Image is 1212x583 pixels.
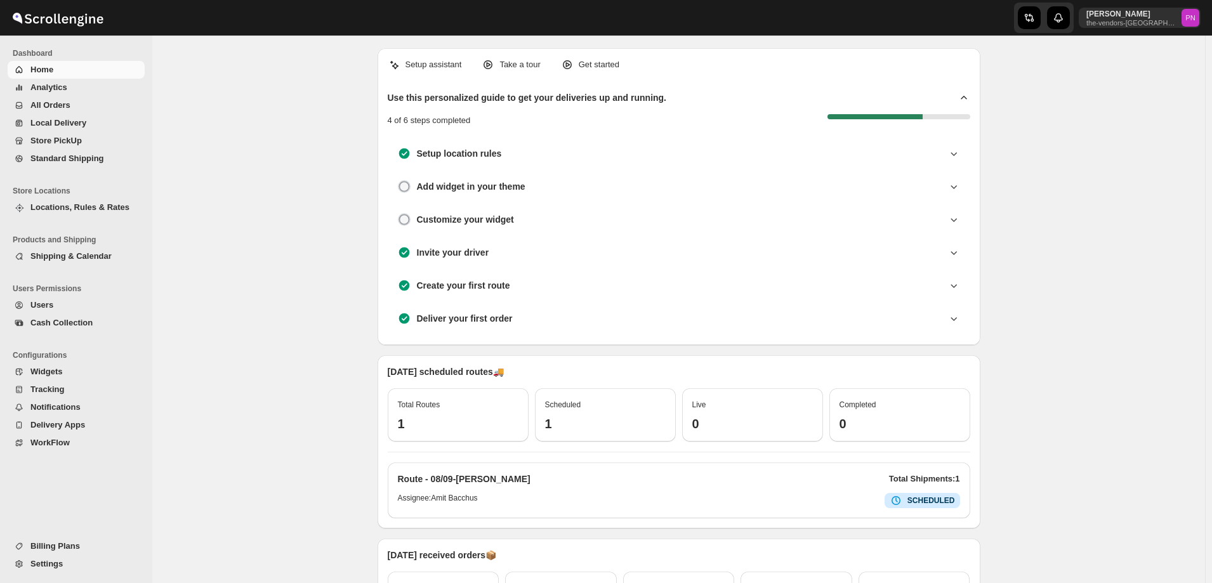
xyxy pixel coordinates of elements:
h3: Deliver your first order [417,312,513,325]
span: Users [30,300,53,310]
b: SCHEDULED [907,496,955,505]
span: Home [30,65,53,74]
h2: Route - 08/09-[PERSON_NAME] [398,473,530,485]
span: Store PickUp [30,136,82,145]
span: Pramod Nair [1182,9,1199,27]
p: Total Shipments: 1 [889,473,960,485]
span: Scheduled [545,400,581,409]
p: [DATE] received orders 📦 [388,549,970,561]
span: Cash Collection [30,318,93,327]
span: Locations, Rules & Rates [30,202,129,212]
span: Local Delivery [30,118,86,128]
p: [PERSON_NAME] [1086,9,1176,19]
button: Cash Collection [8,314,145,332]
p: Get started [579,58,619,71]
button: Tracking [8,381,145,398]
span: WorkFlow [30,438,70,447]
span: Products and Shipping [13,235,146,245]
p: Setup assistant [405,58,462,71]
button: Delivery Apps [8,416,145,434]
p: the-vendors-[GEOGRAPHIC_DATA] [1086,19,1176,27]
span: Completed [840,400,876,409]
button: Billing Plans [8,537,145,555]
text: PN [1185,14,1196,22]
span: Settings [30,559,63,568]
button: Locations, Rules & Rates [8,199,145,216]
p: [DATE] scheduled routes 🚚 [388,365,970,378]
h3: Customize your widget [417,213,514,226]
img: ScrollEngine [10,2,105,34]
button: WorkFlow [8,434,145,452]
h3: Add widget in your theme [417,180,525,193]
span: Shipping & Calendar [30,251,112,261]
span: All Orders [30,100,70,110]
h3: 0 [692,416,813,431]
button: Analytics [8,79,145,96]
button: All Orders [8,96,145,114]
span: Tracking [30,384,64,394]
h3: Invite your driver [417,246,489,259]
button: Notifications [8,398,145,416]
span: Store Locations [13,186,146,196]
button: User menu [1079,8,1201,28]
span: Live [692,400,706,409]
span: Delivery Apps [30,420,85,429]
span: Configurations [13,350,146,360]
h3: 1 [398,416,518,431]
span: Standard Shipping [30,154,104,163]
span: Widgets [30,367,62,376]
span: Billing Plans [30,541,80,551]
button: Users [8,296,145,314]
h3: Setup location rules [417,147,502,160]
button: Widgets [8,363,145,381]
p: 4 of 6 steps completed [388,114,471,127]
h3: 0 [840,416,960,431]
p: Take a tour [499,58,540,71]
button: Home [8,61,145,79]
h2: Use this personalized guide to get your deliveries up and running. [388,91,667,104]
span: Analytics [30,82,67,92]
span: Dashboard [13,48,146,58]
h3: Create your first route [417,279,510,292]
button: Shipping & Calendar [8,247,145,265]
h3: 1 [545,416,666,431]
span: Total Routes [398,400,440,409]
span: Notifications [30,402,81,412]
span: Users Permissions [13,284,146,294]
h6: Assignee: Amit Bacchus [398,493,478,508]
button: Settings [8,555,145,573]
